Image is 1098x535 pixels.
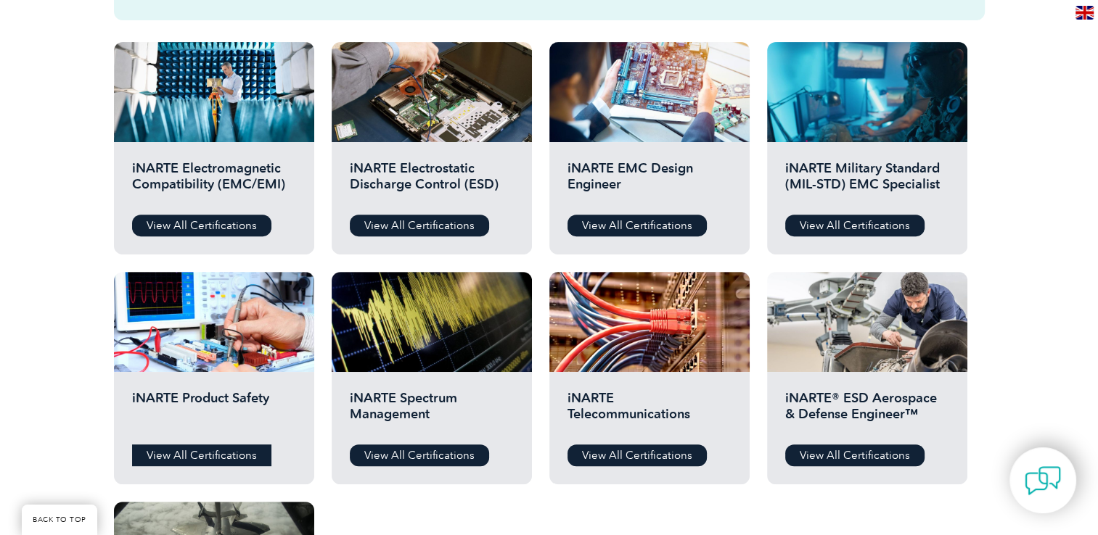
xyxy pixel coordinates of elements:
[568,160,732,204] h2: iNARTE EMC Design Engineer
[350,215,489,236] a: View All Certifications
[350,160,514,204] h2: iNARTE Electrostatic Discharge Control (ESD)
[132,444,271,466] a: View All Certifications
[132,215,271,236] a: View All Certifications
[785,390,949,434] h2: iNARTE® ESD Aerospace & Defense Engineer™
[785,215,925,236] a: View All Certifications
[132,390,296,434] h2: iNARTE Product Safety
[1076,6,1094,20] img: en
[132,160,296,204] h2: iNARTE Electromagnetic Compatibility (EMC/EMI)
[568,444,707,466] a: View All Certifications
[568,215,707,236] a: View All Certifications
[785,160,949,204] h2: iNARTE Military Standard (MIL-STD) EMC Specialist
[568,390,732,434] h2: iNARTE Telecommunications
[1025,463,1061,499] img: contact-chat.png
[350,444,489,466] a: View All Certifications
[785,444,925,466] a: View All Certifications
[22,505,97,535] a: BACK TO TOP
[350,390,514,434] h2: iNARTE Spectrum Management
